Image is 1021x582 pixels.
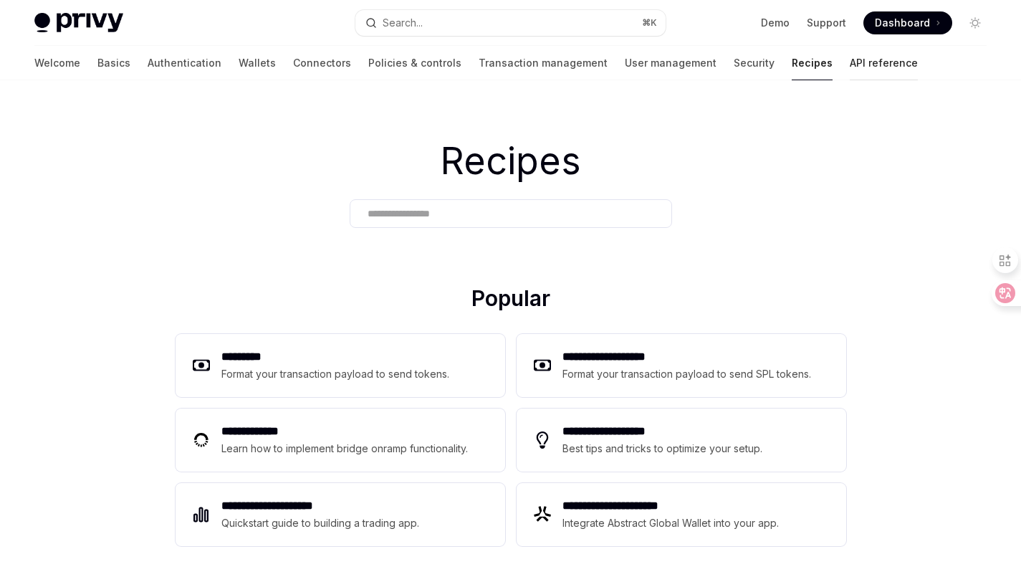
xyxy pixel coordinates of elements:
button: Toggle dark mode [964,11,987,34]
div: Quickstart guide to building a trading app. [221,515,420,532]
a: Connectors [293,46,351,80]
a: API reference [850,46,918,80]
a: Recipes [792,46,833,80]
a: Security [734,46,775,80]
a: Basics [97,46,130,80]
a: Policies & controls [368,46,461,80]
a: Dashboard [863,11,952,34]
a: **** **** ***Learn how to implement bridge onramp functionality. [176,409,505,472]
span: Dashboard [875,16,930,30]
a: Authentication [148,46,221,80]
div: Search... [383,14,423,32]
a: User management [625,46,716,80]
div: Integrate Abstract Global Wallet into your app. [562,515,780,532]
div: Format your transaction payload to send tokens. [221,366,450,383]
a: Demo [761,16,790,30]
a: Support [807,16,846,30]
span: ⌘ K [642,17,657,29]
div: Format your transaction payload to send SPL tokens. [562,366,813,383]
button: Search...⌘K [355,10,665,36]
div: Best tips and tricks to optimize your setup. [562,440,764,457]
a: Transaction management [479,46,608,80]
h2: Popular [176,285,846,317]
a: Wallets [239,46,276,80]
div: Learn how to implement bridge onramp functionality. [221,440,472,457]
a: **** ****Format your transaction payload to send tokens. [176,334,505,397]
a: Welcome [34,46,80,80]
img: light logo [34,13,123,33]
